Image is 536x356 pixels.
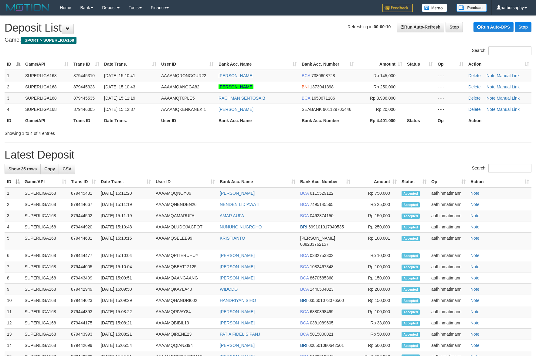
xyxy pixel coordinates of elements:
[300,224,307,229] span: BRI
[69,272,98,284] td: 879443409
[470,213,480,218] a: Note
[153,187,217,199] td: AAAAMQQNOY06
[300,264,309,269] span: BCA
[353,187,399,199] td: Rp 750,000
[73,96,95,101] span: 879445535
[353,199,399,210] td: Rp 25,000
[470,264,480,269] a: Note
[219,96,265,101] a: RACHMAN SENTOSA B
[219,73,253,78] a: [PERSON_NAME]
[300,332,309,337] span: BCA
[5,128,219,136] div: Showing 1 to 4 of 4 entries
[374,73,395,78] span: Rp 145,000
[217,176,298,187] th: Bank Acc. Name: activate to sort column ascending
[487,96,496,101] a: Note
[310,332,334,337] span: Copy 5015000021 to clipboard
[353,176,399,187] th: Amount: activate to sort column ascending
[220,332,260,337] a: PATIA FIDELIS PANJ
[470,224,480,229] a: Note
[310,276,334,280] span: Copy 8670585868 to clipboard
[153,340,217,351] td: AAAAMQQIANZI94
[220,276,255,280] a: [PERSON_NAME]
[382,4,413,12] img: Feedback.jpg
[300,213,309,218] span: BCA
[59,164,75,174] a: CSV
[356,59,405,70] th: Amount: activate to sort column ascending
[5,3,51,12] img: MOTION_logo.png
[473,22,514,32] a: Run Auto-DPS
[353,233,399,250] td: Rp 100,001
[311,96,335,101] span: Copy 1650671186 to clipboard
[159,115,216,126] th: User ID
[310,320,334,325] span: Copy 0381089605 to clipboard
[299,59,356,70] th: Bank Acc. Number: activate to sort column ascending
[159,59,216,70] th: User ID: activate to sort column ascending
[98,272,153,284] td: [DATE] 15:09:51
[308,298,344,303] span: Copy 035601073076500 to clipboard
[468,107,480,112] a: Delete
[153,210,217,221] td: AAAAMQAMARUFA
[353,250,399,261] td: Rp 10,000
[153,317,217,329] td: AAAAMQBIBIL13
[300,287,309,292] span: BCA
[8,166,37,171] span: Show 25 rows
[348,24,391,29] span: Refreshing in:
[220,253,255,258] a: [PERSON_NAME]
[220,191,255,196] a: [PERSON_NAME]
[353,210,399,221] td: Rp 150,000
[161,84,199,89] span: AAAAMQANGGA82
[69,187,98,199] td: 879445431
[399,176,429,187] th: Status: activate to sort column ascending
[69,210,98,221] td: 879444502
[69,233,98,250] td: 879444681
[515,22,531,32] a: Stop
[353,261,399,272] td: Rp 100,000
[310,253,334,258] span: Copy 0332753302 to clipboard
[356,115,405,126] th: Rp 4.401.000
[98,261,153,272] td: [DATE] 15:10:04
[429,261,468,272] td: aafhinmatimann
[5,115,23,126] th: ID
[5,329,22,340] td: 13
[220,202,260,207] a: NENDEN LIDIAWATI
[69,317,98,329] td: 879444175
[470,320,480,325] a: Note
[435,59,466,70] th: Op: activate to sort column ascending
[429,329,468,340] td: aafhinmatimann
[98,329,153,340] td: [DATE] 15:08:21
[104,73,135,78] span: [DATE] 15:10:41
[220,343,255,348] a: [PERSON_NAME]
[73,107,95,112] span: 879446005
[98,295,153,306] td: [DATE] 15:09:29
[310,202,334,207] span: Copy 7495145565 to clipboard
[468,96,480,101] a: Delete
[5,22,531,34] h1: Deposit List
[402,276,420,281] span: Accepted
[470,298,480,303] a: Note
[468,73,480,78] a: Delete
[466,59,531,70] th: Action: activate to sort column ascending
[220,264,255,269] a: [PERSON_NAME]
[429,272,468,284] td: aafhinmatimann
[104,107,135,112] span: [DATE] 15:12:37
[216,59,299,70] th: Bank Acc. Name: activate to sort column ascending
[405,59,435,70] th: Status: activate to sort column ascending
[300,343,307,348] span: BRI
[69,261,98,272] td: 879444005
[311,73,335,78] span: Copy 7380608728 to clipboard
[402,265,420,270] span: Accepted
[22,221,69,233] td: SUPERLIGA168
[488,164,531,173] input: Search:
[308,224,344,229] span: Copy 699101017940535 to clipboard
[300,320,309,325] span: BCA
[402,253,420,258] span: Accepted
[300,276,309,280] span: BCA
[5,221,22,233] td: 4
[300,242,328,247] span: Copy 088233762157 to clipboard
[5,250,22,261] td: 6
[299,115,356,126] th: Bank Acc. Number
[429,176,468,187] th: Op: activate to sort column ascending
[405,115,435,126] th: Status
[353,329,399,340] td: Rp 50,000
[153,233,217,250] td: AAAAMQSELEB99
